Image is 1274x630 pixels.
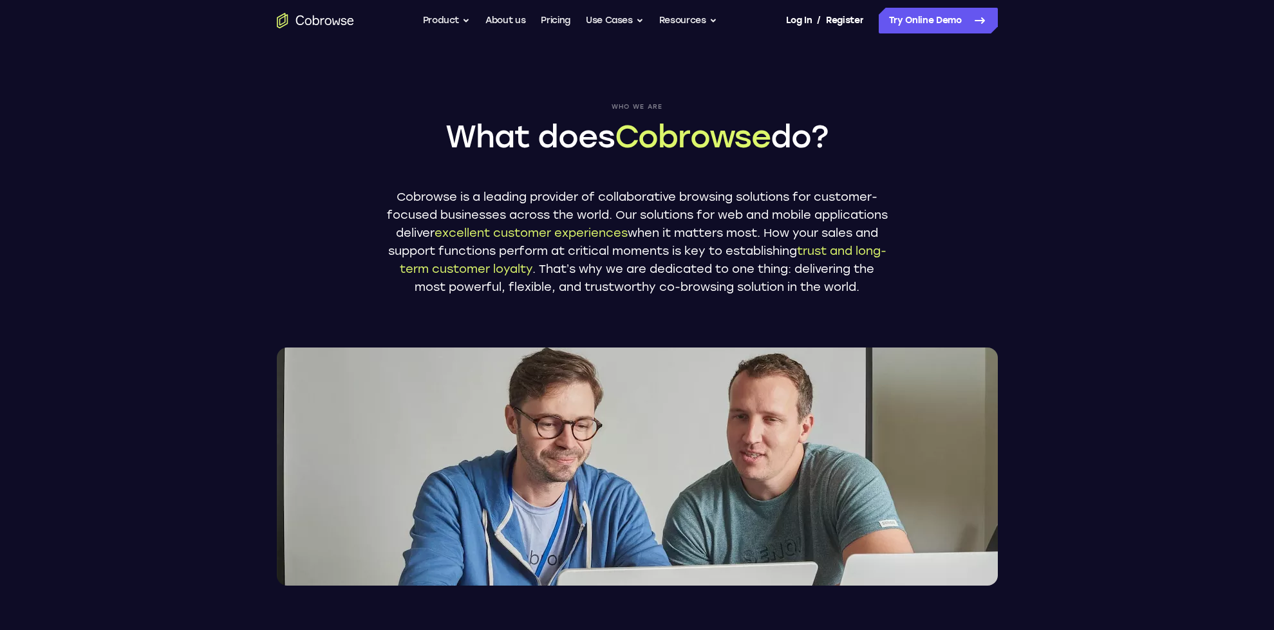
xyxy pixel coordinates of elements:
span: / [817,13,821,28]
button: Product [423,8,471,33]
button: Resources [659,8,717,33]
a: Pricing [541,8,570,33]
span: Cobrowse [615,118,771,155]
span: excellent customer experiences [435,226,628,240]
h1: What does do? [386,116,888,157]
a: About us [485,8,525,33]
a: Log In [786,8,812,33]
button: Use Cases [586,8,644,33]
img: Two Cobrowse software developers, João and Ross, working on their computers [277,347,998,586]
span: Who we are [386,103,888,111]
p: Cobrowse is a leading provider of collaborative browsing solutions for customer-focused businesse... [386,188,888,296]
a: Register [826,8,863,33]
a: Go to the home page [277,13,354,28]
a: Try Online Demo [879,8,998,33]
